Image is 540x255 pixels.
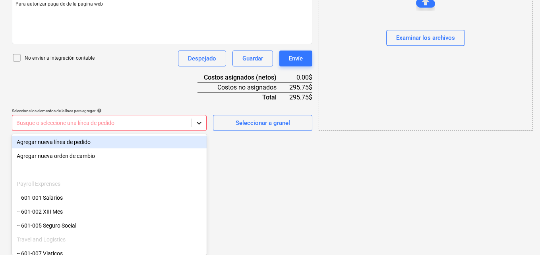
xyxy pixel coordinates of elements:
[279,51,312,66] button: Envíe
[178,51,226,66] button: Despejado
[12,108,207,113] div: Seleccione los elementos de la línea para agregar
[12,219,207,232] div: -- 601-005 Seguro Social
[386,30,465,46] button: Examinar los archivos
[12,205,207,218] div: -- 601-002 XIII Mes
[289,53,303,64] div: Envíe
[289,73,312,82] div: 0.00$
[500,217,540,255] div: Widget de chat
[15,1,103,7] span: Para autorizar paga de de la pagina web
[12,164,207,176] div: ------------------------------
[25,55,95,62] p: No enviar a integración contable
[236,118,290,128] div: Seleccionar a granel
[12,136,207,148] div: Agregar nueva línea de pedido
[12,177,207,190] div: Payroll Exprenses
[12,191,207,204] div: -- 601-001 Salarios
[242,53,263,64] div: Guardar
[197,92,289,102] div: Total
[12,233,207,246] div: Travel and Logistics
[232,51,273,66] button: Guardar
[289,92,312,102] div: 295.75$
[188,53,216,64] div: Despejado
[500,217,540,255] iframe: Chat Widget
[396,33,455,43] div: Examinar los archivos
[289,82,312,92] div: 295.75$
[197,73,289,82] div: Costos asignados (netos)
[213,115,312,131] button: Seleccionar a granel
[197,82,289,92] div: Costos no asignados
[12,150,207,162] div: Agregar nueva orden de cambio
[95,108,102,113] span: help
